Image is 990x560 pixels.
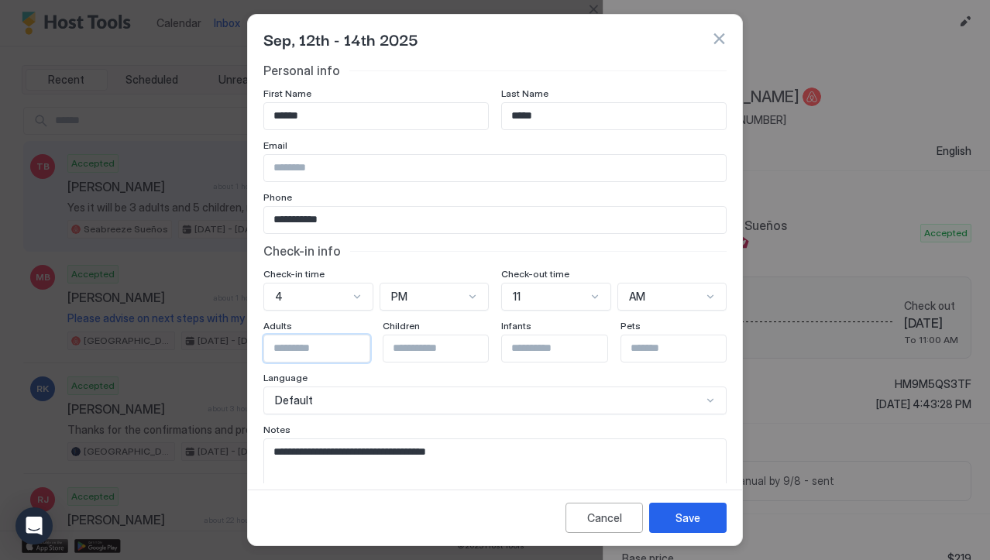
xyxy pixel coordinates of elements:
[264,335,391,362] input: Input Field
[565,503,643,533] button: Cancel
[587,510,622,526] div: Cancel
[649,503,727,533] button: Save
[502,335,629,362] input: Input Field
[263,63,340,78] span: Personal info
[264,103,488,129] input: Input Field
[675,510,700,526] div: Save
[620,320,641,332] span: Pets
[501,320,531,332] span: Infants
[264,439,714,515] textarea: Input Field
[264,207,726,233] input: Input Field
[263,268,325,280] span: Check-in time
[264,155,726,181] input: Input Field
[15,507,53,545] div: Open Intercom Messenger
[263,424,290,435] span: Notes
[383,320,420,332] span: Children
[263,191,292,203] span: Phone
[629,290,645,304] span: AM
[501,88,548,99] span: Last Name
[263,243,341,259] span: Check-in info
[502,103,726,129] input: Input Field
[263,88,311,99] span: First Name
[501,268,569,280] span: Check-out time
[275,393,313,407] span: Default
[263,27,418,50] span: Sep, 12th - 14th 2025
[263,372,308,383] span: Language
[275,290,283,304] span: 4
[263,139,287,151] span: Email
[513,290,521,304] span: 11
[263,320,292,332] span: Adults
[391,290,407,304] span: PM
[383,335,510,362] input: Input Field
[621,335,748,362] input: Input Field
